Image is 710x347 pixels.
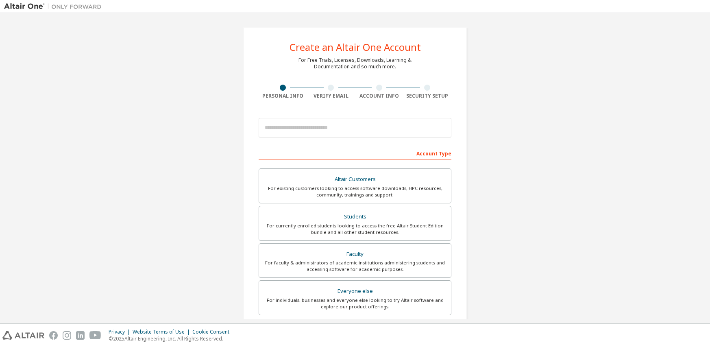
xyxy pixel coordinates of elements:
[49,331,58,340] img: facebook.svg
[264,223,446,236] div: For currently enrolled students looking to access the free Altair Student Edition bundle and all ...
[290,42,421,52] div: Create an Altair One Account
[264,211,446,223] div: Students
[355,93,403,99] div: Account Info
[264,286,446,297] div: Everyone else
[109,335,234,342] p: © 2025 Altair Engineering, Inc. All Rights Reserved.
[259,93,307,99] div: Personal Info
[109,329,133,335] div: Privacy
[133,329,192,335] div: Website Terms of Use
[76,331,85,340] img: linkedin.svg
[89,331,101,340] img: youtube.svg
[63,331,71,340] img: instagram.svg
[2,331,44,340] img: altair_logo.svg
[403,93,452,99] div: Security Setup
[298,57,412,70] div: For Free Trials, Licenses, Downloads, Learning & Documentation and so much more.
[4,2,106,11] img: Altair One
[192,329,234,335] div: Cookie Consent
[264,260,446,273] div: For faculty & administrators of academic institutions administering students and accessing softwa...
[259,146,451,159] div: Account Type
[264,249,446,260] div: Faculty
[264,174,446,185] div: Altair Customers
[264,297,446,310] div: For individuals, businesses and everyone else looking to try Altair software and explore our prod...
[307,93,355,99] div: Verify Email
[264,185,446,198] div: For existing customers looking to access software downloads, HPC resources, community, trainings ...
